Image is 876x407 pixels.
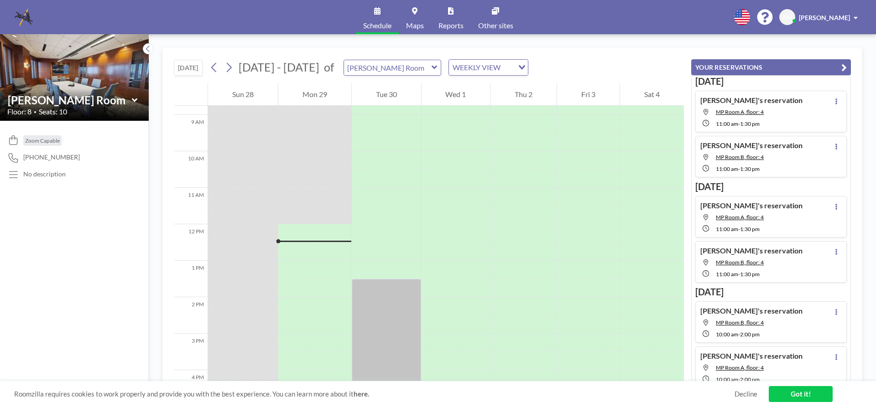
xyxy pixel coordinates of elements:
[174,261,208,297] div: 1 PM
[503,62,513,73] input: Search for option
[716,120,738,127] span: 11:00 AM
[716,165,738,172] span: 11:00 AM
[620,83,684,106] div: Sat 4
[174,297,208,334] div: 2 PM
[740,271,760,278] span: 1:30 PM
[174,115,208,151] div: 9 AM
[39,107,67,116] span: Seats: 10
[278,83,351,106] div: Mon 29
[14,390,735,398] span: Roomzilla requires cookies to work properly and provide you with the best experience. You can lea...
[363,22,391,29] span: Schedule
[716,214,764,221] span: MP Room A, floor: 4
[352,83,421,106] div: Tue 30
[23,153,80,161] span: [PHONE_NUMBER]
[354,390,369,398] a: here.
[735,390,757,398] a: Decline
[740,331,760,338] span: 2:00 PM
[174,60,203,76] button: [DATE]
[239,60,319,74] span: [DATE] - [DATE]
[799,14,850,21] span: [PERSON_NAME]
[490,83,557,106] div: Thu 2
[700,306,803,315] h4: [PERSON_NAME]'s reservation
[738,271,740,278] span: -
[23,170,66,178] div: No description
[344,60,432,75] input: Currie Room
[716,259,764,266] span: MP Room B, floor: 4
[740,120,760,127] span: 1:30 PM
[422,83,490,106] div: Wed 1
[695,286,847,298] h3: [DATE]
[738,226,740,232] span: -
[740,376,760,383] span: 2:00 PM
[769,386,833,402] a: Got it!
[695,76,847,87] h3: [DATE]
[700,141,803,150] h4: [PERSON_NAME]'s reservation
[695,181,847,192] h3: [DATE]
[700,351,803,361] h4: [PERSON_NAME]'s reservation
[208,83,278,106] div: Sun 28
[740,165,760,172] span: 1:30 PM
[451,62,502,73] span: WEEKLY VIEW
[738,331,740,338] span: -
[8,93,132,107] input: Currie Room
[25,137,60,144] span: Zoom Capable
[740,226,760,232] span: 1:30 PM
[782,13,793,21] span: AM
[174,334,208,370] div: 3 PM
[716,154,764,160] span: MP Room B, floor: 4
[700,246,803,255] h4: [PERSON_NAME]'s reservation
[738,165,740,172] span: -
[174,188,208,224] div: 11 AM
[700,96,803,105] h4: [PERSON_NAME]'s reservation
[716,319,764,326] span: MP Room B, floor: 4
[15,8,33,26] img: organization-logo
[738,376,740,383] span: -
[478,22,513,29] span: Other sites
[174,370,208,407] div: 4 PM
[34,109,36,115] span: •
[716,331,738,338] span: 10:00 AM
[174,151,208,188] div: 10 AM
[174,224,208,261] div: 12 PM
[449,60,528,75] div: Search for option
[716,108,764,115] span: MP Room A, floor: 4
[7,107,31,116] span: Floor: 8
[324,60,334,74] span: of
[716,271,738,278] span: 11:00 AM
[738,120,740,127] span: -
[716,226,738,232] span: 11:00 AM
[700,201,803,210] h4: [PERSON_NAME]'s reservation
[557,83,620,106] div: Fri 3
[438,22,464,29] span: Reports
[716,376,738,383] span: 10:00 AM
[406,22,424,29] span: Maps
[691,59,851,75] button: YOUR RESERVATIONS
[716,364,764,371] span: MP Room A, floor: 4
